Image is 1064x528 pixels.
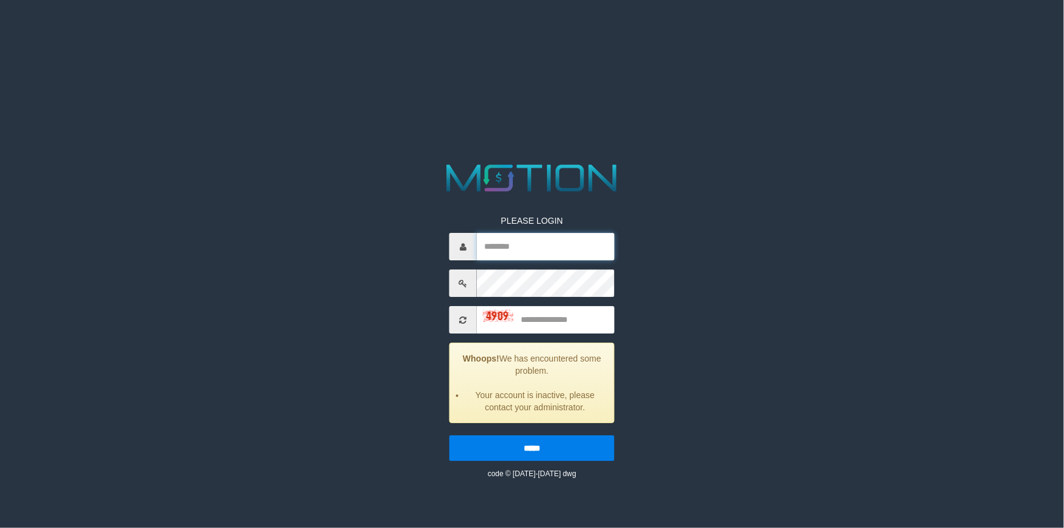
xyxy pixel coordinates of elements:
img: captcha [483,310,513,323]
li: Your account is inactive, please contact your administrator. [465,389,605,413]
div: We has encountered some problem. [449,343,615,423]
img: MOTION_logo.png [439,160,625,196]
p: PLEASE LOGIN [449,215,615,227]
small: code © [DATE]-[DATE] dwg [488,469,576,478]
strong: Whoops! [463,354,499,363]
